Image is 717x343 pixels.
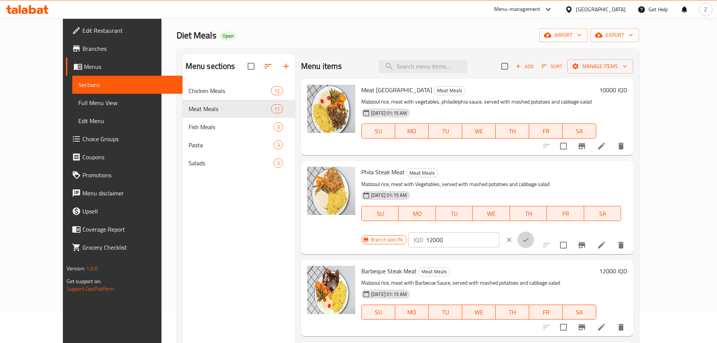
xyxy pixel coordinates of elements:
[395,123,429,139] button: MO
[361,265,417,277] span: Barbeque Steak Meat
[78,116,177,125] span: Edit Menu
[436,206,473,221] button: TU
[529,123,563,139] button: FR
[612,318,630,336] button: delete
[66,238,183,256] a: Grocery Checklist
[599,266,627,276] h6: 12000 IQD
[219,33,237,39] span: Open
[259,57,277,75] span: Sort sections
[82,26,177,35] span: Edit Restaurant
[66,21,183,40] a: Edit Restaurant
[573,62,627,71] span: Manage items
[365,208,396,219] span: SU
[274,142,283,149] span: 3
[82,152,177,162] span: Coupons
[243,58,259,74] span: Select all sections
[66,40,183,58] a: Branches
[307,167,355,215] img: Phila Steak Meat
[183,136,295,154] div: Pasta3
[361,278,596,288] p: Mabzoul rice, meat with Barbecue Sauce, served with mashed potatoes and cabbage salad
[66,166,183,184] a: Promotions
[78,98,177,107] span: Full Menu View
[563,305,596,320] button: SA
[612,236,630,254] button: delete
[67,284,114,294] a: Support.OpsPlatform
[473,206,510,221] button: WE
[501,232,518,248] button: clear
[402,208,432,219] span: MO
[432,307,459,318] span: TU
[532,126,560,137] span: FR
[189,122,274,131] div: Fish Meals
[465,126,493,137] span: WE
[573,318,591,336] button: Branch-specific-item
[189,159,274,168] span: Salads
[566,126,593,137] span: SA
[183,100,295,118] div: Meat Meals11
[86,264,98,273] span: 1.0.0
[189,104,271,113] span: Meat Meals
[66,58,183,76] a: Menus
[513,61,537,72] span: Add item
[584,206,621,221] button: SA
[434,86,466,95] div: Meat Meals
[591,28,639,42] button: export
[82,44,177,53] span: Branches
[513,208,544,219] span: TH
[395,305,429,320] button: MO
[540,61,564,72] button: Sort
[189,140,274,149] span: Pasta
[368,236,406,243] span: Branch specific
[419,267,450,276] span: Meat Meals
[532,307,560,318] span: FR
[462,305,496,320] button: WE
[361,97,596,107] p: Mabzoul rice, meat with vegetables, philadelphia sauce, served with mashed potatoes and cabbage s...
[271,105,283,113] span: 11
[550,208,581,219] span: FR
[406,168,438,177] div: Meat Meals
[82,207,177,216] span: Upsell
[398,126,426,137] span: MO
[704,5,707,14] span: Z
[494,5,540,14] div: Menu-management
[274,159,283,168] div: items
[365,307,392,318] span: SU
[274,123,283,131] span: 3
[368,192,410,199] span: [DATE] 01:15 AM
[274,122,283,131] div: items
[183,82,295,100] div: Chicken Meals12
[66,184,183,202] a: Menu disclaimer
[72,112,183,130] a: Edit Menu
[414,235,423,244] p: IQD
[439,208,470,219] span: TU
[66,220,183,238] a: Coverage Report
[429,305,462,320] button: TU
[434,86,465,95] span: Meat Meals
[84,62,177,71] span: Menus
[72,76,183,94] a: Sections
[529,305,563,320] button: FR
[183,118,295,136] div: Fish Meals3
[368,291,410,298] span: [DATE] 01:15 AM
[271,87,283,95] span: 12
[82,134,177,143] span: Choice Groups
[361,180,621,189] p: Mabzoul rice, meat with Vegetables, served with mashed potatoes and cabbage salad
[597,323,606,332] a: Edit menu item
[573,137,591,155] button: Branch-specific-item
[567,59,633,73] button: Manage items
[274,160,283,167] span: 3
[361,305,395,320] button: SU
[599,85,627,95] h6: 10000 IQD
[499,307,526,318] span: TH
[542,62,562,71] span: Sort
[566,307,593,318] span: SA
[406,169,438,177] span: Meat Meals
[67,276,101,286] span: Get support on:
[515,62,535,71] span: Add
[189,86,271,95] div: Chicken Meals
[465,307,493,318] span: WE
[576,5,626,14] div: [GEOGRAPHIC_DATA]
[301,61,342,72] h2: Menu items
